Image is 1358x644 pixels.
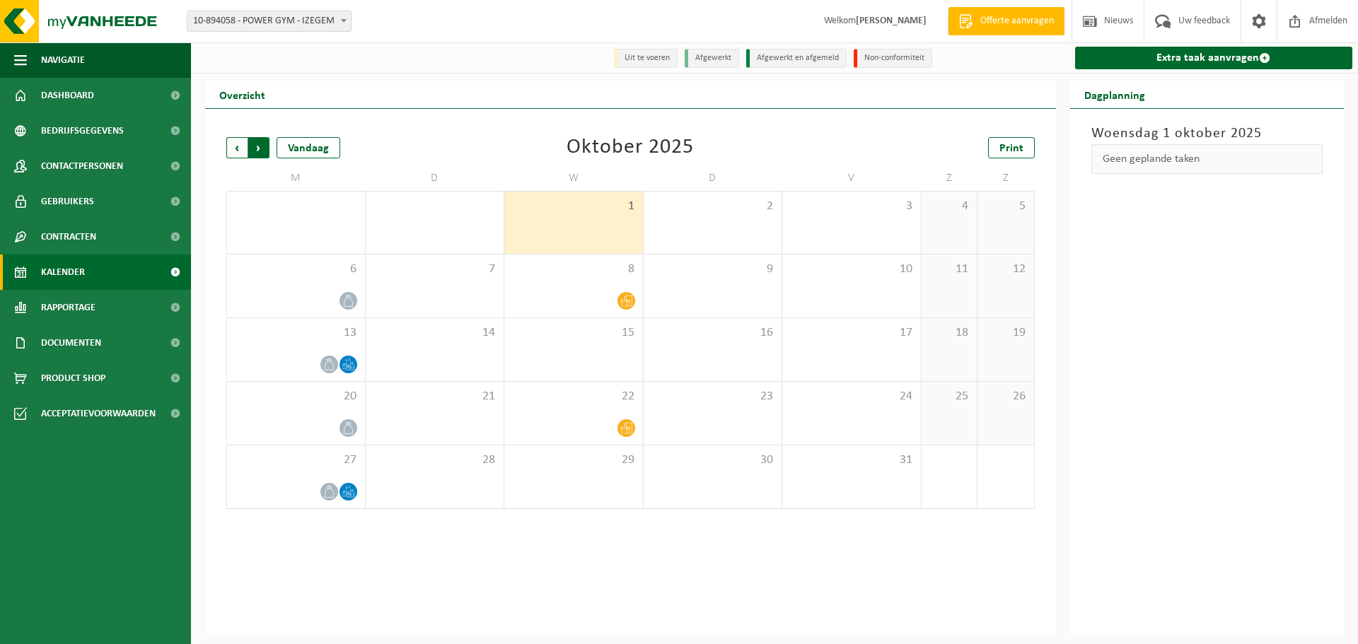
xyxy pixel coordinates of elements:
[929,199,970,214] span: 4
[511,199,636,214] span: 1
[567,137,694,158] div: Oktober 2025
[856,16,927,26] strong: [PERSON_NAME]
[511,389,636,404] span: 22
[187,11,352,32] span: 10-894058 - POWER GYM - IZEGEM
[234,389,358,404] span: 20
[789,389,914,404] span: 24
[922,165,978,191] td: Z
[187,11,351,31] span: 10-894058 - POWER GYM - IZEGEM
[985,325,1026,341] span: 19
[226,165,366,191] td: M
[644,165,783,191] td: D
[234,452,358,468] span: 27
[789,199,914,214] span: 3
[41,113,124,148] span: Bedrijfsgegevens
[651,262,775,277] span: 9
[685,49,739,68] li: Afgewerkt
[226,137,248,158] span: Vorige
[789,325,914,341] span: 17
[854,49,932,68] li: Non-conformiteit
[988,137,1035,158] a: Print
[1070,81,1159,108] h2: Dagplanning
[41,148,123,184] span: Contactpersonen
[41,396,156,431] span: Acceptatievoorwaarden
[511,325,636,341] span: 15
[651,199,775,214] span: 2
[41,325,101,361] span: Documenten
[651,452,775,468] span: 30
[373,325,497,341] span: 14
[614,49,678,68] li: Uit te voeren
[651,389,775,404] span: 23
[746,49,847,68] li: Afgewerkt en afgemeld
[1091,144,1323,174] div: Geen geplande taken
[205,81,279,108] h2: Overzicht
[41,42,85,78] span: Navigatie
[373,452,497,468] span: 28
[985,389,1026,404] span: 26
[41,361,105,396] span: Product Shop
[373,389,497,404] span: 21
[234,262,358,277] span: 6
[929,262,970,277] span: 11
[985,199,1026,214] span: 5
[977,14,1057,28] span: Offerte aanvragen
[789,262,914,277] span: 10
[929,325,970,341] span: 18
[234,325,358,341] span: 13
[41,78,94,113] span: Dashboard
[977,165,1034,191] td: Z
[985,262,1026,277] span: 12
[651,325,775,341] span: 16
[41,184,94,219] span: Gebruikers
[1075,47,1353,69] a: Extra taak aanvragen
[41,254,85,290] span: Kalender
[511,262,636,277] span: 8
[504,165,644,191] td: W
[929,389,970,404] span: 25
[277,137,340,158] div: Vandaag
[511,452,636,468] span: 29
[999,143,1023,154] span: Print
[41,219,96,254] span: Contracten
[782,165,922,191] td: V
[366,165,505,191] td: D
[948,7,1064,35] a: Offerte aanvragen
[1091,123,1323,144] h3: Woensdag 1 oktober 2025
[789,452,914,468] span: 31
[41,290,95,325] span: Rapportage
[373,262,497,277] span: 7
[248,137,269,158] span: Volgende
